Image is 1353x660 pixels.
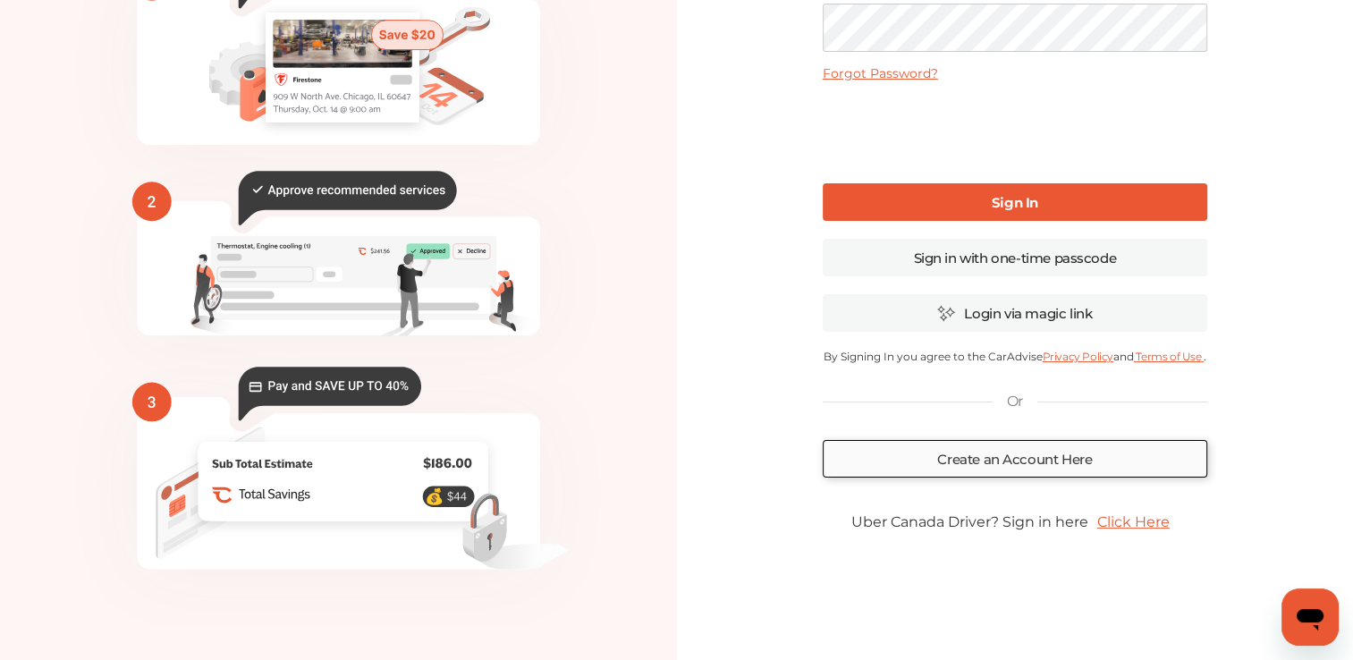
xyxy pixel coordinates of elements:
p: Or [1007,392,1023,411]
img: magic_icon.32c66aac.svg [937,305,955,322]
a: Login via magic link [823,294,1207,332]
a: Sign In [823,183,1207,221]
span: Uber Canada Driver? Sign in here [851,513,1088,530]
a: Create an Account Here [823,440,1207,478]
text: 💰 [425,487,444,506]
a: Sign in with one-time passcode [823,239,1207,276]
a: Forgot Password? [823,65,938,81]
a: Privacy Policy [1042,350,1112,363]
p: By Signing In you agree to the CarAdvise and . [823,350,1207,363]
a: Click Here [1088,504,1179,539]
a: Terms of Use [1134,350,1204,363]
iframe: reCAPTCHA [879,96,1151,165]
iframe: Button to launch messaging window [1281,588,1339,646]
b: Sign In [992,194,1038,211]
